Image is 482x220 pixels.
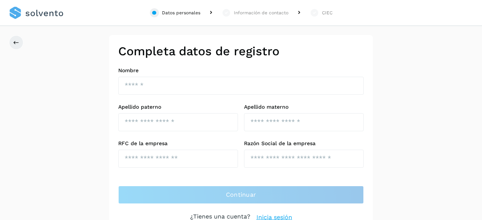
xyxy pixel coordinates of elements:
[244,104,364,110] label: Apellido materno
[118,67,364,74] label: Nombre
[322,9,333,16] div: CIEC
[118,104,238,110] label: Apellido paterno
[118,186,364,204] button: Continuar
[162,9,200,16] div: Datos personales
[226,191,256,199] span: Continuar
[234,9,288,16] div: Información de contacto
[244,140,364,147] label: Razón Social de la empresa
[118,44,364,58] h2: Completa datos de registro
[118,140,238,147] label: RFC de la empresa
